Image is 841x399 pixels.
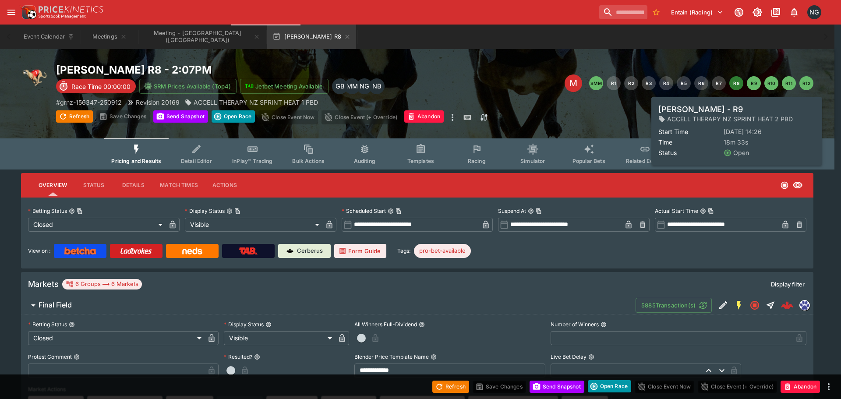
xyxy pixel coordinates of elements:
[685,111,813,124] div: Start From
[447,110,458,124] button: more
[354,158,375,164] span: Auditing
[655,207,698,215] p: Actual Start Time
[712,76,726,90] button: R7
[715,297,731,313] button: Edit Detail
[239,247,258,254] img: TabNZ
[520,158,545,164] span: Simulator
[153,175,205,196] button: Match Times
[799,76,813,90] button: R12
[700,113,723,122] p: Overtype
[741,113,763,122] p: Override
[185,218,322,232] div: Visible
[551,321,599,328] p: Number of Winners
[28,331,205,345] div: Closed
[782,76,796,90] button: R11
[28,353,72,360] p: Protest Comment
[28,279,59,289] h5: Markets
[139,25,265,49] button: Meeting - Addington (NZ)
[4,4,19,20] button: open drawer
[589,76,813,90] nav: pagination navigation
[749,4,765,20] button: Toggle light/dark mode
[28,321,67,328] p: Betting Status
[56,63,435,77] h2: Copy To Clipboard
[407,158,434,164] span: Templates
[636,298,712,313] button: 5885Transaction(s)
[649,5,663,19] button: No Bookmarks
[677,76,691,90] button: R5
[136,98,180,107] p: Revision 20169
[680,158,723,164] span: System Controls
[212,110,255,123] div: split button
[666,5,728,19] button: Select Tenant
[120,247,152,254] img: Ladbrokes
[588,380,631,392] div: split button
[414,244,471,258] div: Betting Target: cerberus
[599,5,647,19] input: search
[414,247,471,255] span: pro-bet-available
[185,207,225,215] p: Display Status
[708,208,714,214] button: Copy To Clipboard
[781,381,820,393] button: Abandon
[792,180,803,191] svg: Visible
[396,208,402,214] button: Copy To Clipboard
[113,175,153,196] button: Details
[182,247,202,254] img: Neds
[32,175,74,196] button: Overview
[588,380,631,392] button: Open Race
[805,3,824,22] button: Nick Goss
[763,297,778,313] button: Straight
[81,25,138,49] button: Meetings
[799,300,810,311] div: grnz
[104,138,730,169] div: Event type filters
[565,74,582,92] div: Edit Meeting
[781,299,793,311] img: logo-cerberus--red.svg
[694,76,708,90] button: R6
[659,76,673,90] button: R4
[19,4,37,21] img: PriceKinetics Logo
[432,381,469,393] button: Refresh
[234,208,240,214] button: Copy To Clipboard
[334,244,386,258] a: Form Guide
[731,297,747,313] button: SGM Enabled
[74,175,113,196] button: Status
[747,76,761,90] button: R9
[607,76,621,90] button: R1
[111,158,161,164] span: Pricing and Results
[800,300,809,310] img: grnz
[181,158,212,164] span: Detail Editor
[39,300,72,310] h6: Final Field
[807,5,821,19] div: Nick Goss
[292,158,325,164] span: Bulk Actions
[404,112,444,120] span: Mark an event as closed and abandoned.
[749,300,760,311] svg: Closed
[56,110,93,123] button: Refresh
[21,63,49,91] img: greyhound_racing.png
[66,279,138,290] div: 6 Groups 6 Markets
[28,244,50,258] label: View on :
[624,76,638,90] button: R2
[240,79,329,94] button: Jetbet Meeting Available
[642,76,656,90] button: R3
[781,381,820,390] span: Mark an event as closed and abandoned.
[781,299,793,311] div: 6ef05308-4829-4db7-a588-97abc827e1fc
[185,98,318,107] div: ACCELL THERAPY NZ SPRINT HEAT 1 PBD
[536,208,542,214] button: Copy To Clipboard
[224,331,335,345] div: Visible
[153,110,208,123] button: Send Snapshot
[498,207,526,215] p: Suspend At
[397,244,410,258] label: Tags:
[404,110,444,123] button: Abandon
[245,82,254,91] img: jetbet-logo.svg
[212,110,255,123] button: Open Race
[354,353,429,360] p: Blender Price Template Name
[344,78,360,94] div: Michela Marris
[786,4,802,20] button: Notifications
[39,6,103,13] img: PriceKinetics
[823,381,834,392] button: more
[357,78,372,94] div: Nick Goss
[224,321,264,328] p: Display Status
[369,78,385,94] div: Nicole Brown
[764,76,778,90] button: R10
[766,277,810,291] button: Display filter
[354,321,417,328] p: All Winners Full-Dividend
